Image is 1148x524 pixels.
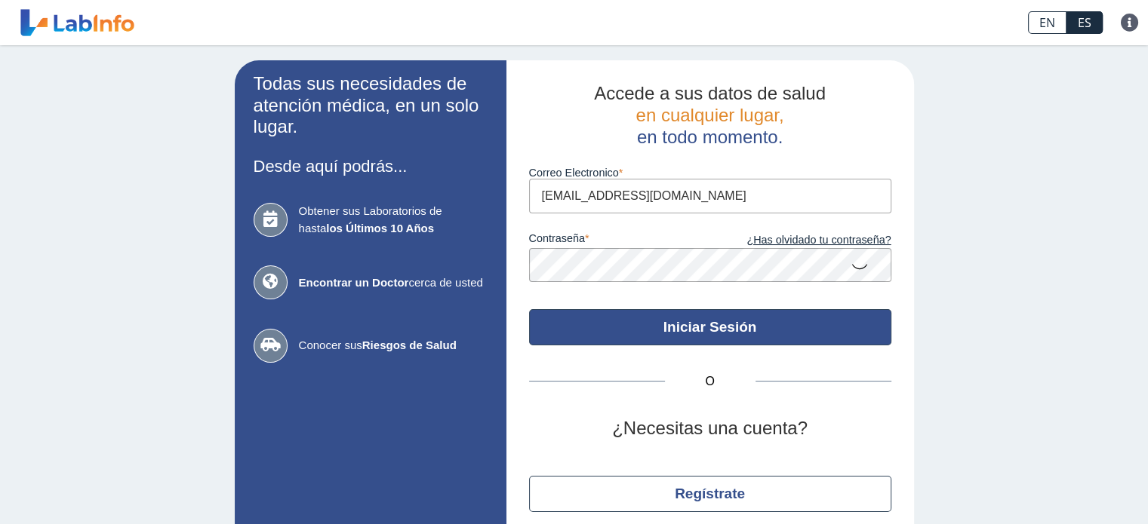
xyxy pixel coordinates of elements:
b: Encontrar un Doctor [299,276,409,289]
span: O [665,372,756,391]
a: EN [1028,11,1066,34]
button: Iniciar Sesión [529,309,891,345]
h3: Desde aquí podrás... [254,157,488,176]
span: Obtener sus Laboratorios de hasta [299,203,488,237]
iframe: Help widget launcher [1014,465,1131,507]
b: los Últimos 10 Años [326,222,434,234]
label: contraseña [529,232,710,249]
b: Riesgos de Salud [362,339,457,351]
h2: ¿Necesitas una cuenta? [529,418,891,440]
a: ¿Has olvidado tu contraseña? [710,232,891,249]
span: en todo momento. [637,127,783,147]
a: ES [1066,11,1103,34]
span: Conocer sus [299,337,488,354]
span: cerca de usted [299,274,488,292]
button: Regístrate [529,476,891,512]
label: Correo Electronico [529,167,891,179]
h2: Todas sus necesidades de atención médica, en un solo lugar. [254,73,488,138]
span: Accede a sus datos de salud [594,83,826,103]
span: en cualquier lugar, [636,105,783,125]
